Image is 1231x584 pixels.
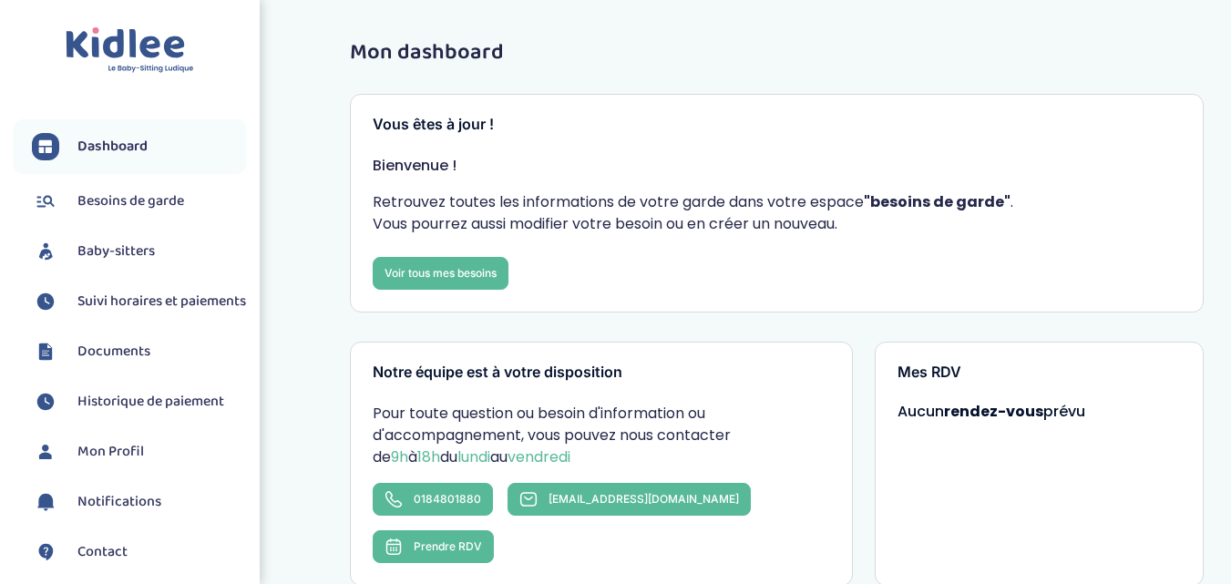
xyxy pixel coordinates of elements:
a: Notifications [32,488,246,516]
strong: rendez-vous [944,401,1043,422]
strong: "besoins de garde" [864,191,1010,212]
span: 18h [417,446,440,467]
p: Bienvenue ! [373,155,1182,177]
a: Contact [32,538,246,566]
span: Besoins de garde [77,190,184,212]
a: Voir tous mes besoins [373,257,508,290]
h3: Vous êtes à jour ! [373,117,1182,133]
p: Retrouvez toutes les informations de votre garde dans votre espace . Vous pourrez aussi modifier ... [373,191,1182,235]
a: 0184801880 [373,483,493,516]
h3: Notre équipe est à votre disposition [373,364,831,381]
span: Documents [77,341,150,363]
a: Mon Profil [32,438,246,466]
img: babysitters.svg [32,238,59,265]
img: besoin.svg [32,188,59,215]
h3: Mes RDV [898,364,1181,381]
img: suivihoraire.svg [32,388,59,415]
p: Pour toute question ou besoin d'information ou d'accompagnement, vous pouvez nous contacter de à ... [373,403,831,468]
a: Besoins de garde [32,188,246,215]
span: Suivi horaires et paiements [77,291,246,312]
span: Dashboard [77,136,148,158]
span: Notifications [77,491,161,513]
a: Historique de paiement [32,388,246,415]
span: Contact [77,541,128,563]
span: Aucun prévu [898,401,1085,422]
span: Mon Profil [77,441,144,463]
a: Documents [32,338,246,365]
span: lundi [457,446,490,467]
img: suivihoraire.svg [32,288,59,315]
span: Historique de paiement [77,391,224,413]
span: Baby-sitters [77,241,155,262]
img: documents.svg [32,338,59,365]
span: vendredi [508,446,570,467]
span: [EMAIL_ADDRESS][DOMAIN_NAME] [549,492,739,506]
span: Prendre RDV [414,539,482,553]
a: [EMAIL_ADDRESS][DOMAIN_NAME] [508,483,751,516]
img: notification.svg [32,488,59,516]
span: 0184801880 [414,492,481,506]
button: Prendre RDV [373,530,494,563]
h1: Mon dashboard [350,41,1205,65]
a: Baby-sitters [32,238,246,265]
span: 9h [391,446,408,467]
img: profil.svg [32,438,59,466]
img: logo.svg [66,27,194,74]
a: Suivi horaires et paiements [32,288,246,315]
img: contact.svg [32,538,59,566]
a: Dashboard [32,133,246,160]
img: dashboard.svg [32,133,59,160]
